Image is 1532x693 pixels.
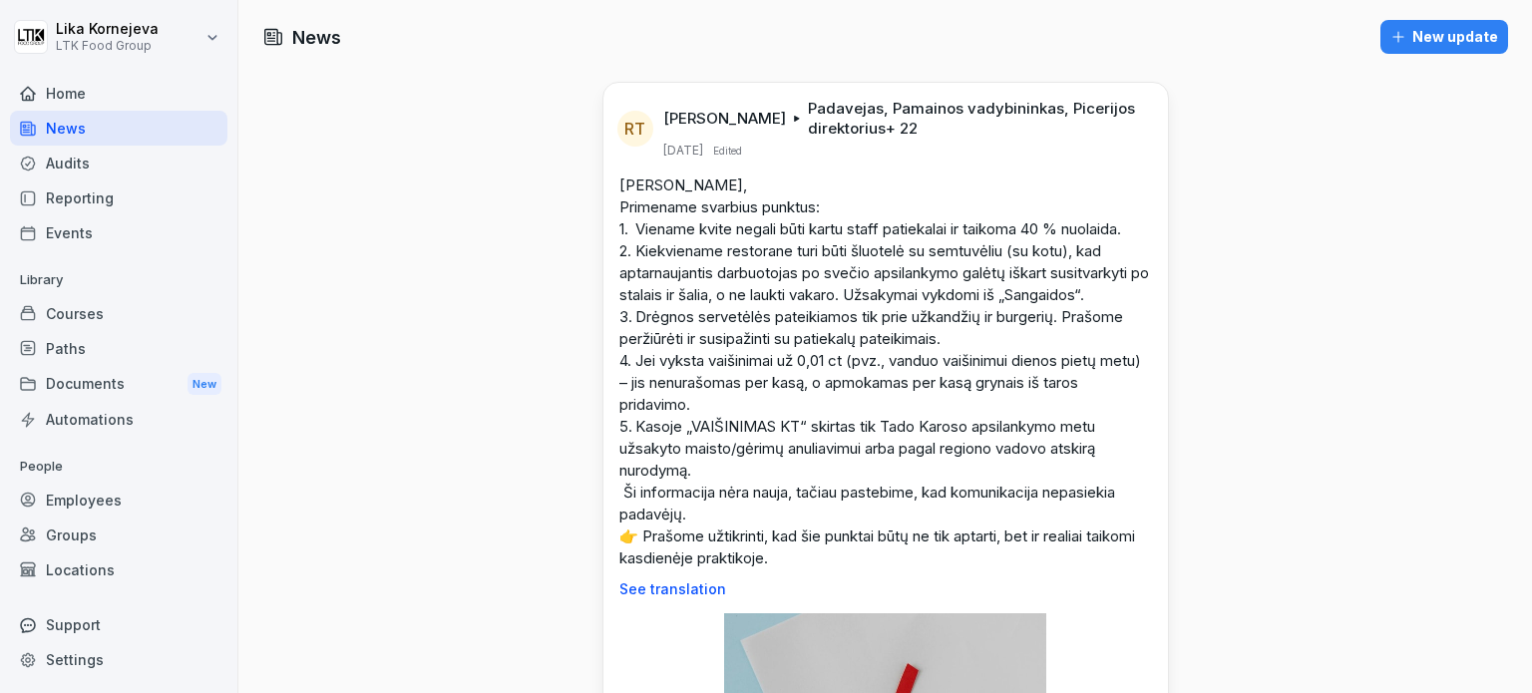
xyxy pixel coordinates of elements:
a: Events [10,215,227,250]
p: Padavejas, Pamainos vadybininkas, Picerijos direktorius + 22 [808,99,1143,139]
a: Automations [10,402,227,437]
div: RT [617,111,653,147]
a: Settings [10,642,227,677]
div: Documents [10,366,227,403]
a: Employees [10,483,227,518]
p: [PERSON_NAME] [663,109,786,129]
a: Paths [10,331,227,366]
a: Locations [10,552,227,587]
p: People [10,451,227,483]
p: [DATE] [663,143,703,159]
button: New update [1380,20,1508,54]
div: Support [10,607,227,642]
p: See translation [619,581,1152,597]
p: LTK Food Group [56,39,159,53]
p: [PERSON_NAME], Primename svarbius punktus: 1. Viename kvite negali būti kartu staff patiekalai ir... [619,174,1152,569]
a: Groups [10,518,227,552]
p: Lika Kornejeva [56,21,159,38]
h1: News [292,24,341,51]
a: Audits [10,146,227,180]
a: Reporting [10,180,227,215]
div: New [188,373,221,396]
a: News [10,111,227,146]
a: Home [10,76,227,111]
p: Edited [713,143,742,159]
div: New update [1390,26,1498,48]
a: Courses [10,296,227,331]
a: DocumentsNew [10,366,227,403]
p: Library [10,264,227,296]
